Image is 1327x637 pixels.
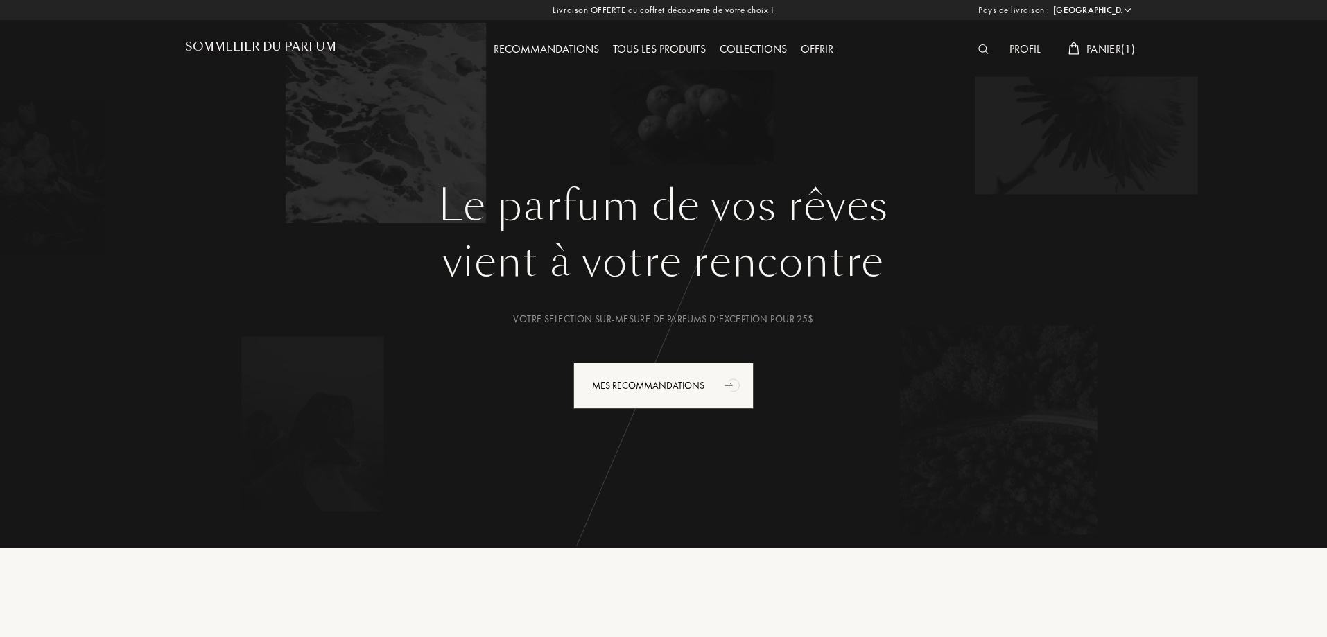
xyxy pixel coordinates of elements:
[713,42,794,56] a: Collections
[978,44,989,54] img: search_icn_white.svg
[978,3,1050,17] span: Pays de livraison :
[713,41,794,59] div: Collections
[1068,42,1079,55] img: cart_white.svg
[196,181,1131,231] h1: Le parfum de vos rêves
[606,42,713,56] a: Tous les produits
[606,41,713,59] div: Tous les produits
[196,231,1131,293] div: vient à votre rencontre
[185,40,336,53] h1: Sommelier du Parfum
[487,42,606,56] a: Recommandations
[794,41,840,59] div: Offrir
[573,363,754,409] div: Mes Recommandations
[1003,42,1048,56] a: Profil
[720,371,747,399] div: animation
[487,41,606,59] div: Recommandations
[1003,41,1048,59] div: Profil
[196,312,1131,326] div: Votre selection sur-mesure de parfums d’exception pour 25$
[794,42,840,56] a: Offrir
[1086,42,1135,56] span: Panier ( 1 )
[563,363,764,409] a: Mes Recommandationsanimation
[185,40,336,59] a: Sommelier du Parfum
